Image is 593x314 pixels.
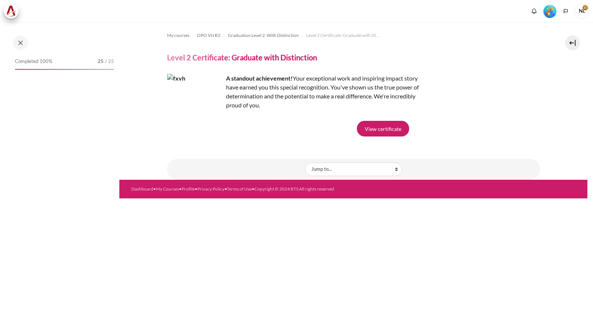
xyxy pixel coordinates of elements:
a: My Courses [156,186,179,192]
span: My courses [167,32,189,39]
img: fxvh [167,74,223,130]
a: Level 2 Certificate: Graduate with Distinction [306,31,381,40]
div: Level #5 [543,4,556,18]
span: Level 2 Certificate: Graduate with Distinction [306,32,381,39]
a: Level #5 [540,4,559,18]
span: 25 [98,58,104,65]
img: Architeck [6,6,16,17]
nav: Navigation bar [167,29,540,41]
a: User menu [574,4,589,19]
a: Architeck Architeck [4,4,22,19]
a: Dashboard [131,186,153,192]
a: Terms of Use [227,186,252,192]
span: OPO VN B2 [197,32,220,39]
span: / 25 [105,58,114,65]
section: Content [119,22,587,180]
a: Graduation Level 2: With Distinction [228,31,299,40]
a: My courses [167,31,189,40]
span: Completed 100% [15,58,52,65]
span: Graduation Level 2: With Distinction [228,32,299,39]
a: Copyright © 2024 BTS All rights reserved [254,186,334,192]
div: 100% [15,69,114,70]
span: NL [574,4,589,19]
h4: Level 2 Certificate: Graduate with Distinction [167,53,317,62]
button: Languages [560,6,571,17]
a: Privacy Policy [197,186,225,192]
a: OPO VN B2 [197,31,220,40]
div: • • • • • [131,186,376,192]
a: View certificate [357,121,409,136]
strong: A standout achievement! [226,75,293,82]
img: Level #5 [543,5,556,18]
div: Show notification window with no new notifications [528,6,540,17]
div: Your exceptional work and inspiring impact story have earned you this special recognition. You've... [167,74,428,110]
a: Profile [182,186,195,192]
